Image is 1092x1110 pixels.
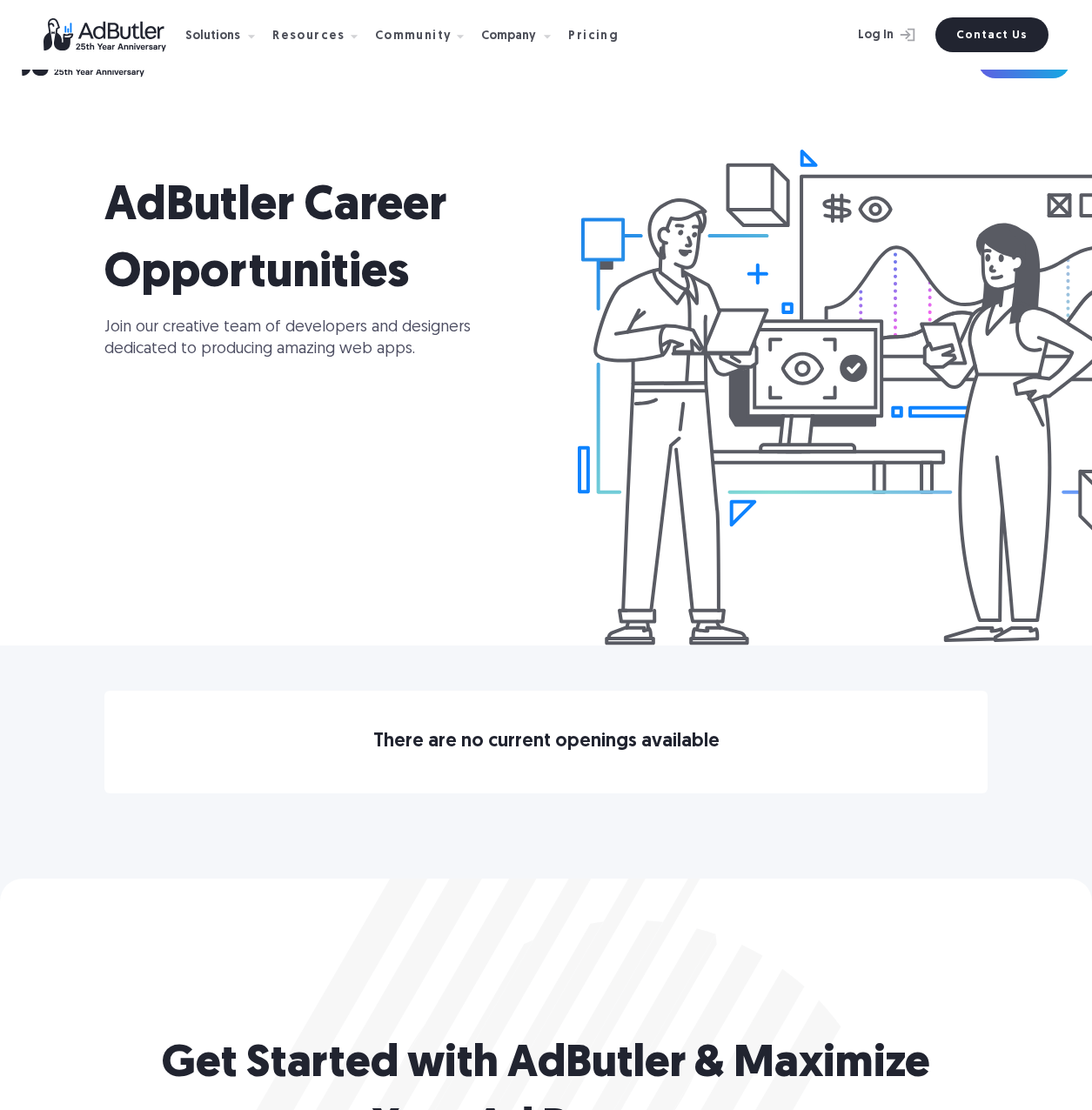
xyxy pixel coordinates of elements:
p: Join our creative team of developers and designers dedicated to producing amazing web apps. [104,317,496,360]
div: Solutions [185,30,240,43]
div: Pricing [568,30,619,43]
div: Resources [272,30,345,43]
a: Contact Us [935,17,1048,52]
div: Community [375,30,452,43]
div: Company [481,30,536,43]
div: There are no current openings available [104,736,988,748]
h1: AdButler Career Opportunities [104,174,713,308]
a: Log In [812,17,925,52]
a: Pricing [568,27,633,43]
